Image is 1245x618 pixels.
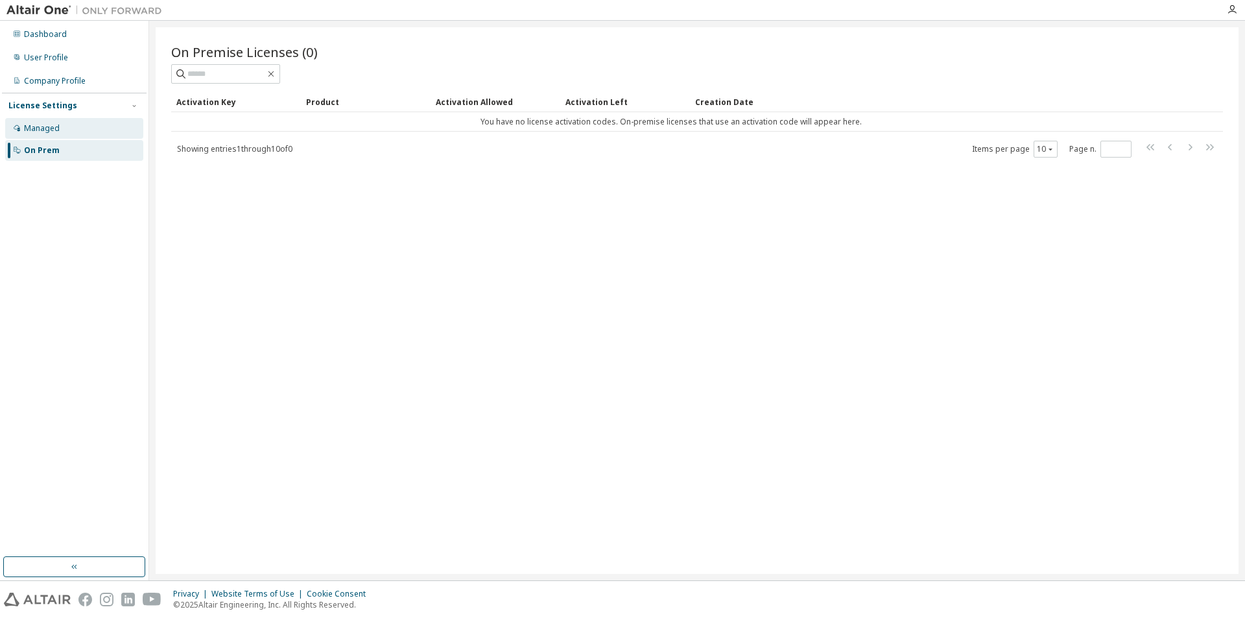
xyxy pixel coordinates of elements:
div: User Profile [24,53,68,63]
span: On Premise Licenses (0) [171,43,318,61]
div: Website Terms of Use [211,589,307,599]
img: altair_logo.svg [4,593,71,606]
div: On Prem [24,145,60,156]
div: Privacy [173,589,211,599]
img: youtube.svg [143,593,161,606]
img: Altair One [6,4,169,17]
span: Page n. [1069,141,1132,158]
div: Managed [24,123,60,134]
span: Items per page [972,141,1058,158]
span: Showing entries 1 through 10 of 0 [177,143,292,154]
div: Product [306,91,425,112]
button: 10 [1037,144,1054,154]
div: Activation Allowed [436,91,555,112]
td: You have no license activation codes. On-premise licenses that use an activation code will appear... [171,112,1171,132]
div: Activation Key [176,91,296,112]
div: Activation Left [565,91,685,112]
div: Cookie Consent [307,589,373,599]
div: Company Profile [24,76,86,86]
div: Creation Date [695,91,1166,112]
div: Dashboard [24,29,67,40]
img: facebook.svg [78,593,92,606]
img: instagram.svg [100,593,113,606]
div: License Settings [8,101,77,111]
p: © 2025 Altair Engineering, Inc. All Rights Reserved. [173,599,373,610]
img: linkedin.svg [121,593,135,606]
